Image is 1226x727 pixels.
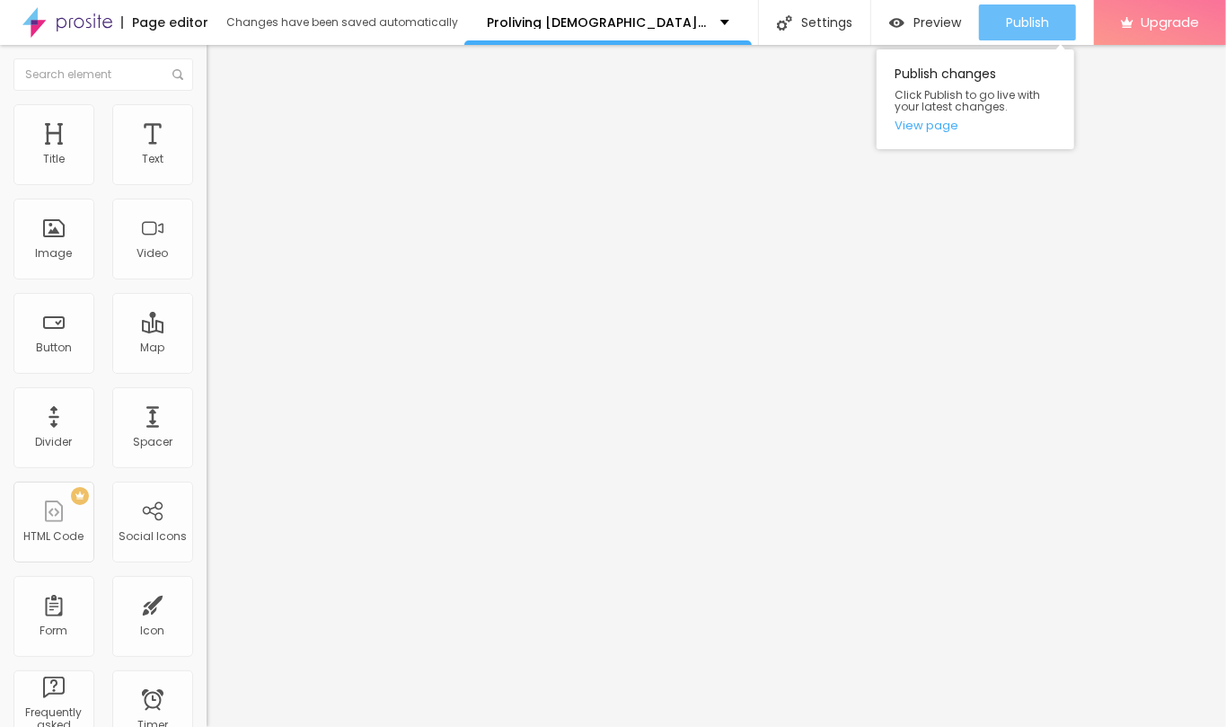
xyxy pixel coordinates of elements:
div: Text [142,153,163,165]
div: Publish changes [877,49,1074,149]
input: Search element [13,58,193,91]
div: HTML Code [24,530,84,543]
span: Preview [913,15,961,30]
div: Image [36,247,73,260]
span: Upgrade [1141,14,1199,30]
div: Button [36,341,72,354]
div: Social Icons [119,530,187,543]
div: Map [141,341,165,354]
img: view-1.svg [889,15,904,31]
div: Spacer [133,436,172,448]
span: Publish [1006,15,1049,30]
div: Divider [36,436,73,448]
button: Publish [979,4,1076,40]
iframe: Editor [207,45,1226,727]
button: Preview [871,4,979,40]
p: Proliving [DEMOGRAPHIC_DATA][MEDICAL_DATA] Gummies We Tested It For 90 Days "How To Buy" [487,16,707,29]
div: Page editor [121,16,208,29]
a: View page [895,120,1056,131]
div: Title [43,153,65,165]
img: Icone [172,69,183,80]
div: Form [40,625,68,637]
div: Icon [141,625,165,637]
img: Icone [777,15,792,31]
div: Changes have been saved automatically [226,17,458,28]
div: Video [137,247,169,260]
span: Click Publish to go live with your latest changes. [895,89,1056,112]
